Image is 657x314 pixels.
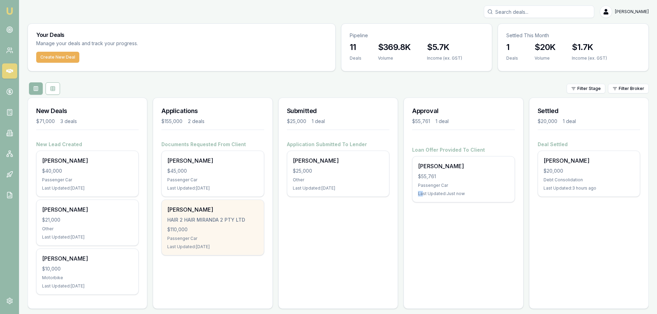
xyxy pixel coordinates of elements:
[350,42,361,53] h3: 11
[538,106,640,116] h3: Settled
[42,185,133,191] div: Last Updated: [DATE]
[167,205,258,214] div: [PERSON_NAME]
[378,42,411,53] h3: $369.8K
[535,55,556,61] div: Volume
[412,118,430,125] div: $55,761
[563,118,576,125] div: 1 deal
[167,177,258,183] div: Passenger Car
[544,185,634,191] div: Last Updated: 3 hours ago
[506,55,518,61] div: Deals
[572,42,607,53] h3: $1.7K
[544,156,634,165] div: [PERSON_NAME]
[42,265,133,272] div: $10,000
[6,7,14,15] img: emu-icon-u.png
[538,118,557,125] div: $20,000
[36,118,55,125] div: $71,000
[484,6,594,18] input: Search deals
[615,9,649,14] span: [PERSON_NAME]
[293,177,384,183] div: Other
[350,55,361,61] div: Deals
[167,244,258,250] div: Last Updated: [DATE]
[161,106,264,116] h3: Applications
[427,42,462,53] h3: $5.7K
[60,118,77,125] div: 3 deals
[42,216,133,223] div: $21,000
[418,173,509,180] div: $55,761
[167,216,258,223] div: HAIR 2 HAIR MIRANDA 2 PTY LTD
[436,118,449,125] div: 1 deal
[167,236,258,241] div: Passenger Car
[161,141,264,148] h4: Documents Requested From Client
[167,226,258,233] div: $110,000
[42,283,133,289] div: Last Updated: [DATE]
[418,191,509,196] div: Last Updated: Just now
[188,118,205,125] div: 2 deals
[506,42,518,53] h3: 1
[378,55,411,61] div: Volume
[36,141,139,148] h4: New Lead Created
[577,86,601,91] span: Filter Stage
[42,254,133,263] div: [PERSON_NAME]
[418,162,509,170] div: [PERSON_NAME]
[36,106,139,116] h3: New Deals
[544,168,634,174] div: $20,000
[572,55,607,61] div: Income (ex. GST)
[42,275,133,281] div: Motorbike
[535,42,556,53] h3: $20K
[36,32,327,38] h3: Your Deals
[506,32,640,39] p: Settled This Month
[412,106,515,116] h3: Approval
[619,86,644,91] span: Filter Broker
[36,40,213,48] p: Manage your deals and track your progress.
[412,146,515,153] h4: Loan Offer Provided To Client
[293,156,384,165] div: [PERSON_NAME]
[42,234,133,240] div: Last Updated: [DATE]
[567,84,605,93] button: Filter Stage
[287,106,389,116] h3: Submitted
[42,156,133,165] div: [PERSON_NAME]
[538,141,640,148] h4: Deal Settled
[427,55,462,61] div: Income (ex. GST)
[287,118,306,125] div: $25,000
[167,168,258,174] div: $45,000
[42,226,133,232] div: Other
[42,177,133,183] div: Passenger Car
[161,118,182,125] div: $155,000
[350,32,484,39] p: Pipeline
[293,185,384,191] div: Last Updated: [DATE]
[287,141,389,148] h4: Application Submitted To Lender
[312,118,325,125] div: 1 deal
[418,183,509,188] div: Passenger Car
[293,168,384,174] div: $25,000
[167,156,258,165] div: [PERSON_NAME]
[608,84,649,93] button: Filter Broker
[42,205,133,214] div: [PERSON_NAME]
[167,185,258,191] div: Last Updated: [DATE]
[544,177,634,183] div: Debt Consolidation
[42,168,133,174] div: $40,000
[36,52,79,63] button: Create New Deal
